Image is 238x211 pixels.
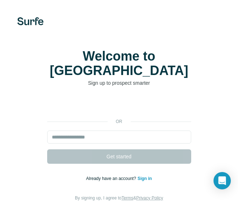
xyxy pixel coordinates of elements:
h1: Welcome to [GEOGRAPHIC_DATA] [47,49,191,78]
div: Sign in with Google. Opens in new tab [47,97,191,113]
div: Open Intercom Messenger [214,172,231,189]
p: or [108,118,131,125]
img: Surfe's logo [17,17,44,25]
p: Sign up to prospect smarter [47,79,191,87]
iframe: Sign in with Google Button [44,97,195,113]
a: Terms [122,195,134,201]
a: Privacy Policy [136,195,163,201]
a: Sign in [138,176,152,181]
span: Already have an account? [86,176,138,181]
span: By signing up, I agree to & [75,195,163,201]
